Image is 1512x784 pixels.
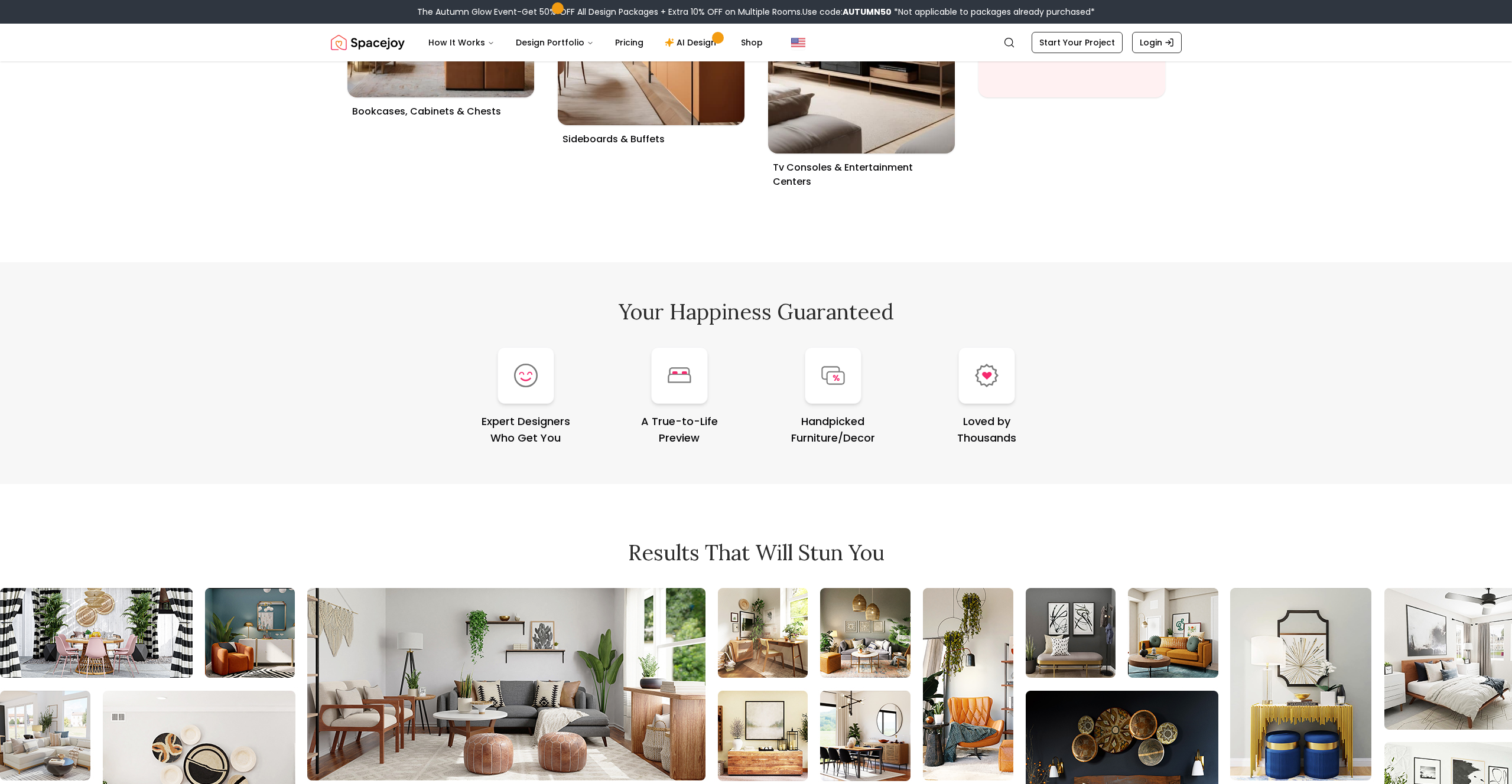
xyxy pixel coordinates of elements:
[331,541,1182,564] h2: Results that will stun you
[419,31,772,54] nav: Main
[331,31,405,54] img: Spacejoy Logo
[331,24,1182,61] nav: Global
[843,6,892,18] b: AUTUMN50
[761,413,905,446] div: Handpicked Furniture/Decor
[417,6,1095,18] div: The Autumn Glow Event-Get 50% OFF All Design Packages + Extra 10% OFF on Multiple Rooms.
[419,31,504,54] button: How It Works
[514,364,538,387] img: Expert Designers<br/>Who Get You
[655,31,729,54] a: AI Design
[1132,32,1182,53] a: Login
[331,300,1182,324] h2: Your Happiness Guaranteed
[915,413,1059,446] div: Loved by Thousands
[731,31,772,54] a: Shop
[768,153,955,189] h3: Tv Consoles & Entertainment Centers
[975,364,999,387] img: Loved by<br/>Thousands
[558,125,744,146] h3: Sideboards & Buffets
[892,6,1095,18] span: *Not applicable to packages already purchased*
[802,6,892,18] span: Use code:
[791,35,805,50] img: United States
[506,31,603,54] button: Design Portfolio
[607,413,752,446] div: A True-to-Life Preview
[1032,32,1123,53] a: Start Your Project
[606,31,653,54] a: Pricing
[668,367,691,383] img: A True-to-Life<br/>Preview
[347,97,534,119] h3: Bookcases, Cabinets & Chests
[821,366,845,385] img: Handpicked<br/>Furniture/Decor
[331,31,405,54] a: Spacejoy
[454,413,598,446] div: Expert Designers Who Get You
